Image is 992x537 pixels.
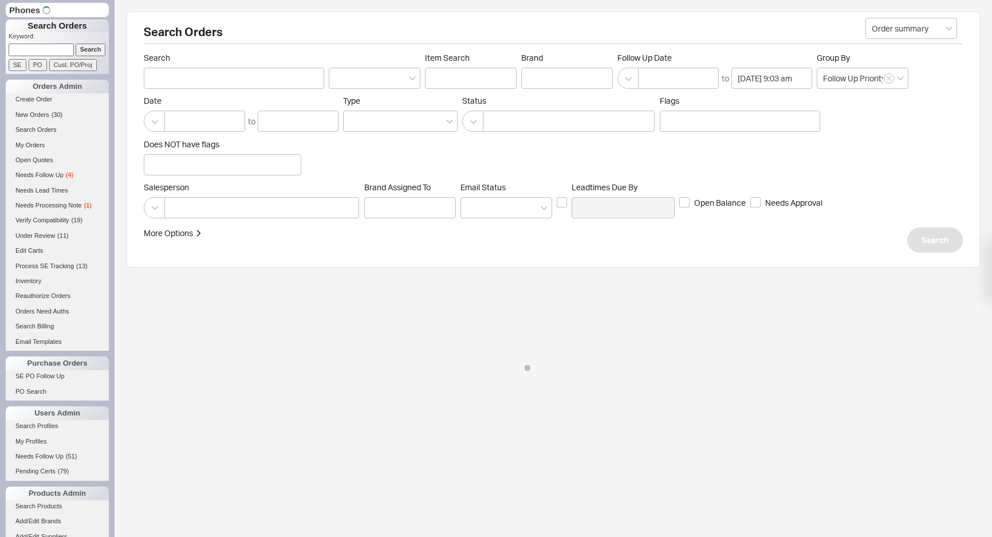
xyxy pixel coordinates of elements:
[6,93,109,105] a: Create Order
[144,182,360,193] span: Salesperson
[15,111,49,118] span: New Orders
[49,59,97,71] input: Cust. PO/Proj
[248,116,255,127] div: to
[6,109,109,121] a: New Orders(30)
[364,182,431,192] span: Brand Assigned To
[6,290,109,302] a: Reauthorize Orders
[6,436,109,448] a: My Profiles
[72,217,83,224] span: ( 19 )
[617,53,812,63] span: Follow Up Date
[52,111,63,118] span: ( 30 )
[750,197,761,207] input: Needs Approval
[144,228,193,239] div: More Options
[6,230,109,242] a: Under Review(11)
[66,171,73,178] span: ( 4 )
[425,53,517,63] span: Item Search
[6,214,109,226] a: Verify Compatibility(19)
[343,96,360,105] span: Type
[58,468,69,475] span: ( 79 )
[15,468,56,475] span: Pending Certs
[15,217,69,224] span: Verify Compatibility
[6,420,109,432] a: Search Profiles
[660,96,679,105] span: Flags
[946,26,952,31] svg: open menu
[6,19,109,32] h1: Search Orders
[144,139,219,149] span: Does NOT have flags
[6,199,109,211] a: Needs Processing Note(1)
[6,185,109,197] a: Needs Lead Times
[144,228,202,239] button: More Options
[144,96,338,106] span: Date
[6,465,109,477] a: Pending Certs(79)
[9,32,109,44] p: Keyword:
[15,232,55,239] span: Under Review
[6,80,109,93] div: Orders Admin
[425,68,517,89] input: Item Search
[6,305,109,318] a: Orders Need Auths
[6,260,109,272] a: Process SE Tracking(13)
[6,154,109,166] a: Open Quotes
[679,197,690,207] input: Open Balance
[15,262,74,269] span: Process SE Tracking
[15,202,82,209] span: Needs Processing Note
[6,275,109,287] a: Inventory
[6,487,109,500] div: Products Admin
[765,197,822,209] span: Needs Approval
[897,76,904,81] svg: open menu
[9,59,26,71] input: SE
[460,182,506,192] span: Em ​ ail Status
[144,26,963,44] h2: Search Orders
[15,171,64,178] span: Needs Follow Up
[6,450,109,462] a: Needs Follow Up(51)
[462,96,655,106] span: Status
[6,370,109,382] a: SE PO Follow Up
[572,182,675,193] span: Leadtimes Due By
[66,453,77,460] span: ( 51 )
[409,76,416,81] svg: open menu
[541,206,548,210] svg: open menu
[907,228,963,253] button: Search
[6,356,109,370] div: Purchase Orders
[76,44,106,56] input: Search
[694,197,746,209] span: Open Balance
[144,53,324,63] span: Search
[6,139,109,151] a: My Orders
[84,202,92,209] span: ( 1 )
[6,406,109,420] div: Users Admin
[349,115,357,128] input: Type
[817,53,850,62] span: Group By
[6,336,109,348] a: Email Templates
[6,500,109,512] a: Search Products
[6,320,109,332] a: Search Billing
[57,232,69,239] span: ( 11 )
[6,386,109,398] a: PO Search
[865,18,957,39] input: Select...
[922,233,948,247] span: Search
[15,453,64,460] span: Needs Follow Up
[6,515,109,527] a: Add/Edit Brands
[29,59,47,71] input: PO
[144,68,324,89] input: Search
[722,73,729,84] div: to
[6,245,109,257] a: Edit Carts
[6,3,109,17] div: Phones
[6,169,109,181] a: Needs Follow Up(4)
[521,53,543,62] span: Brand
[6,124,109,136] a: Search Orders
[76,262,88,269] span: ( 13 )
